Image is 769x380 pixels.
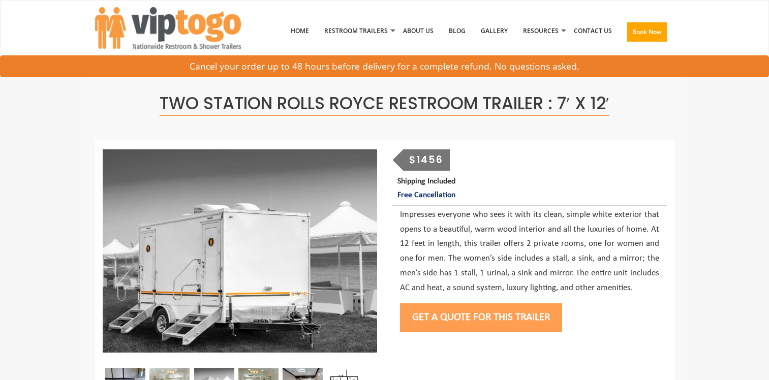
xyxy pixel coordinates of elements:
span: Two Station Rolls Royce Restroom Trailer : 7′ x 12′ [160,91,609,116]
img: VIPTOGO [95,7,241,49]
a: Gallery [473,5,515,57]
a: Resources [515,5,566,57]
a: Restroom Trailers [317,5,395,57]
button: Book Now [627,22,667,42]
div: $1456 [403,149,450,171]
a: Contact Us [566,5,620,57]
a: Book Now [620,5,674,64]
span: Free Cancellation [397,191,455,199]
a: About Us [395,5,441,57]
p: Shipping Included [397,175,666,202]
a: Get a Quote for this Trailer [400,312,562,323]
img: Side view of two station restroom trailer with separate doors for males and females [103,149,377,353]
p: Impresses everyone who sees it with its clean, simple white exterior that opens to a beautiful, w... [400,208,659,296]
a: Blog [441,5,473,57]
a: Home [283,5,317,57]
button: Get a Quote for this Trailer [400,303,562,332]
